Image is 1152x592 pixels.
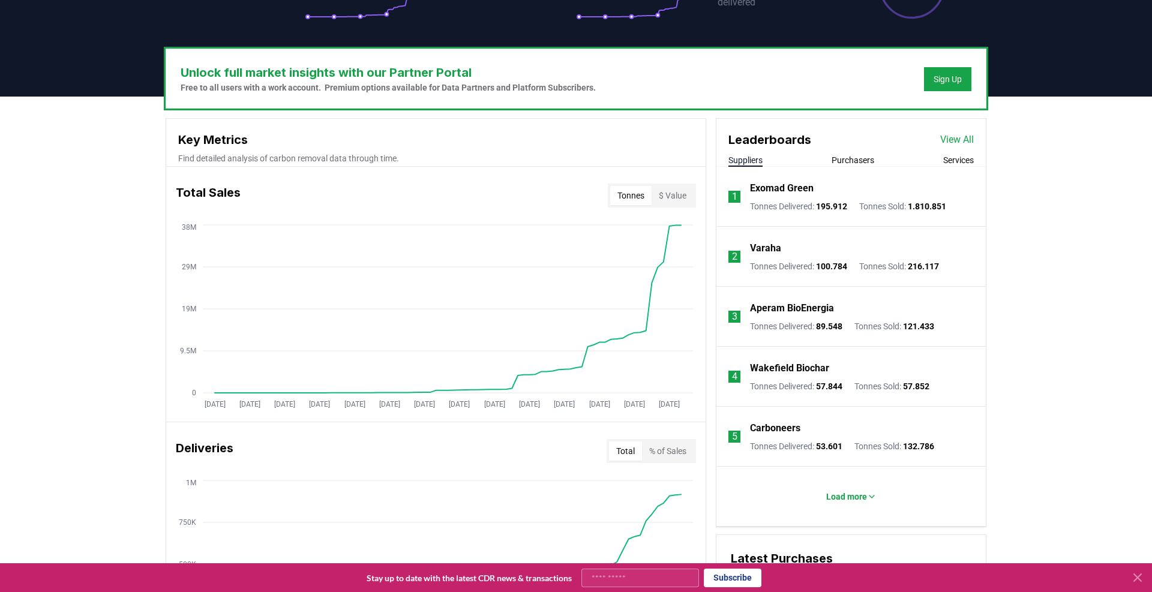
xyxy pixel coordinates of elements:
tspan: [DATE] [624,400,645,408]
p: 5 [732,429,737,444]
span: 195.912 [816,202,847,211]
h3: Latest Purchases [731,549,971,567]
span: 132.786 [903,441,934,451]
h3: Deliveries [176,439,233,463]
p: Tonnes Sold : [854,440,934,452]
p: Load more [826,491,867,503]
tspan: [DATE] [589,400,610,408]
button: Load more [817,485,886,509]
span: 121.433 [903,321,934,331]
p: 3 [732,309,737,324]
tspan: [DATE] [274,400,295,408]
button: $ Value [652,186,694,205]
tspan: 29M [182,263,196,271]
span: 1.810.851 [908,202,946,211]
tspan: 750K [179,518,196,527]
p: Tonnes Sold : [854,380,929,392]
p: 2 [732,250,737,264]
a: Wakefield Biochar [750,361,829,375]
p: Tonnes Delivered : [750,260,847,272]
button: Suppliers [728,154,763,166]
h3: Unlock full market insights with our Partner Portal [181,64,596,82]
p: Tonnes Sold : [859,260,939,272]
p: Tonnes Sold : [854,320,934,332]
p: Tonnes Delivered : [750,320,842,332]
a: Carboneers [750,421,800,435]
tspan: [DATE] [379,400,400,408]
p: Tonnes Delivered : [750,440,842,452]
p: Tonnes Delivered : [750,380,842,392]
tspan: [DATE] [309,400,330,408]
a: Exomad Green [750,181,814,196]
button: Sign Up [924,67,971,91]
button: Purchasers [832,154,874,166]
tspan: [DATE] [554,400,575,408]
tspan: [DATE] [449,400,470,408]
h3: Total Sales [176,184,241,208]
span: 100.784 [816,262,847,271]
h3: Key Metrics [178,131,694,149]
tspan: [DATE] [239,400,260,408]
a: Sign Up [934,73,962,85]
tspan: [DATE] [414,400,435,408]
tspan: [DATE] [519,400,540,408]
tspan: [DATE] [344,400,365,408]
p: 1 [732,190,737,204]
span: 57.844 [816,381,842,391]
a: Varaha [750,241,781,256]
tspan: [DATE] [659,400,680,408]
tspan: [DATE] [484,400,505,408]
button: Tonnes [610,186,652,205]
tspan: 19M [182,305,196,313]
span: 53.601 [816,441,842,451]
button: Total [609,441,642,461]
p: Tonnes Sold : [859,200,946,212]
tspan: 500K [179,560,196,569]
a: Aperam BioEnergia [750,301,834,315]
p: Tonnes Delivered : [750,200,847,212]
p: 4 [732,369,737,384]
a: View All [940,133,974,147]
p: Free to all users with a work account. Premium options available for Data Partners and Platform S... [181,82,596,94]
span: 216.117 [908,262,939,271]
p: Find detailed analysis of carbon removal data through time. [178,152,694,164]
tspan: 9.5M [180,347,196,355]
tspan: 38M [182,223,196,232]
tspan: 1M [186,479,196,487]
tspan: [DATE] [205,400,226,408]
tspan: 0 [192,389,196,397]
span: 89.548 [816,321,842,331]
button: Services [943,154,974,166]
span: 57.852 [903,381,929,391]
h3: Leaderboards [728,131,811,149]
button: % of Sales [642,441,694,461]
